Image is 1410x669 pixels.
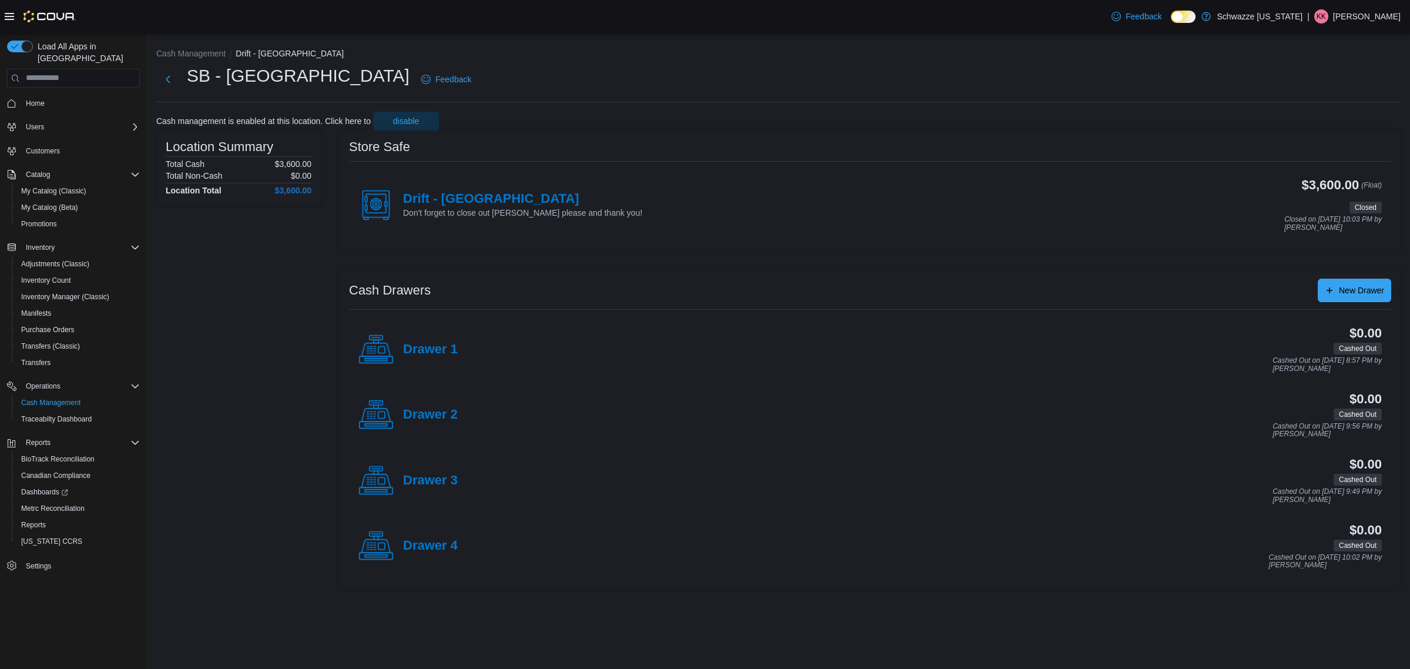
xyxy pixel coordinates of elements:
[16,257,94,271] a: Adjustments (Classic)
[1314,9,1328,24] div: Kyle Krueger
[21,358,51,367] span: Transfers
[1333,9,1401,24] p: [PERSON_NAME]
[12,322,145,338] button: Purchase Orders
[16,257,140,271] span: Adjustments (Classic)
[403,473,458,489] h4: Drawer 3
[1171,23,1171,24] span: Dark Mode
[16,534,140,548] span: Washington CCRS
[21,240,59,255] button: Inventory
[349,283,431,297] h3: Cash Drawers
[1217,9,1302,24] p: Schwazze [US_STATE]
[16,339,85,353] a: Transfers (Classic)
[1349,457,1382,471] h3: $0.00
[26,170,50,179] span: Catalog
[26,382,61,391] span: Operations
[1334,409,1382,420] span: Cashed Out
[1339,409,1377,420] span: Cashed Out
[16,184,91,198] a: My Catalog (Classic)
[12,533,145,550] button: [US_STATE] CCRS
[403,207,642,219] p: Don't forget to close out [PERSON_NAME] please and thank you!
[417,68,476,91] a: Feedback
[1317,9,1326,24] span: KK
[1349,523,1382,537] h3: $0.00
[156,68,180,91] button: Next
[21,398,80,407] span: Cash Management
[16,469,140,483] span: Canadian Compliance
[1339,474,1377,485] span: Cashed Out
[16,273,76,287] a: Inventory Count
[26,438,51,447] span: Reports
[16,452,99,466] a: BioTrack Reconciliation
[1318,279,1391,302] button: New Drawer
[21,309,51,318] span: Manifests
[16,217,140,231] span: Promotions
[12,199,145,216] button: My Catalog (Beta)
[12,183,145,199] button: My Catalog (Classic)
[26,122,44,132] span: Users
[1349,326,1382,340] h3: $0.00
[12,289,145,305] button: Inventory Manager (Classic)
[21,558,140,573] span: Settings
[435,73,471,85] span: Feedback
[12,256,145,272] button: Adjustments (Classic)
[1268,554,1382,570] p: Cashed Out on [DATE] 10:02 PM by [PERSON_NAME]
[16,306,56,320] a: Manifests
[12,338,145,354] button: Transfers (Classic)
[1307,9,1310,24] p: |
[21,436,140,450] span: Reports
[1334,343,1382,354] span: Cashed Out
[1349,392,1382,406] h3: $0.00
[1361,178,1382,199] p: (Float)
[21,414,92,424] span: Traceabilty Dashboard
[16,273,140,287] span: Inventory Count
[156,116,371,126] p: Cash management is enabled at this location. Click here to
[16,501,140,516] span: Metrc Reconciliation
[21,240,140,255] span: Inventory
[16,356,55,370] a: Transfers
[16,396,140,410] span: Cash Management
[2,434,145,451] button: Reports
[21,259,89,269] span: Adjustments (Classic)
[26,146,60,156] span: Customers
[1126,11,1161,22] span: Feedback
[26,99,45,108] span: Home
[2,166,145,183] button: Catalog
[393,115,419,127] span: disable
[166,171,223,180] h6: Total Non-Cash
[1284,216,1382,232] p: Closed on [DATE] 10:03 PM by [PERSON_NAME]
[12,354,145,371] button: Transfers
[26,243,55,252] span: Inventory
[21,487,68,497] span: Dashboards
[33,41,140,64] span: Load All Apps in [GEOGRAPHIC_DATA]
[21,471,90,480] span: Canadian Compliance
[21,120,140,134] span: Users
[16,518,51,532] a: Reports
[16,534,87,548] a: [US_STATE] CCRS
[16,518,140,532] span: Reports
[1302,178,1359,192] h3: $3,600.00
[21,379,140,393] span: Operations
[1355,202,1377,213] span: Closed
[1349,202,1382,213] span: Closed
[16,485,73,499] a: Dashboards
[2,95,145,112] button: Home
[1339,540,1377,551] span: Cashed Out
[403,342,458,357] h4: Drawer 1
[16,412,140,426] span: Traceabilty Dashboard
[16,290,140,304] span: Inventory Manager (Classic)
[16,184,140,198] span: My Catalog (Classic)
[16,290,114,304] a: Inventory Manager (Classic)
[16,306,140,320] span: Manifests
[16,469,95,483] a: Canadian Compliance
[21,325,75,334] span: Purchase Orders
[21,186,86,196] span: My Catalog (Classic)
[16,217,62,231] a: Promotions
[21,292,109,302] span: Inventory Manager (Classic)
[403,407,458,423] h4: Drawer 2
[21,504,85,513] span: Metrc Reconciliation
[1334,474,1382,486] span: Cashed Out
[21,120,49,134] button: Users
[21,219,57,229] span: Promotions
[166,140,273,154] h3: Location Summary
[291,171,311,180] p: $0.00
